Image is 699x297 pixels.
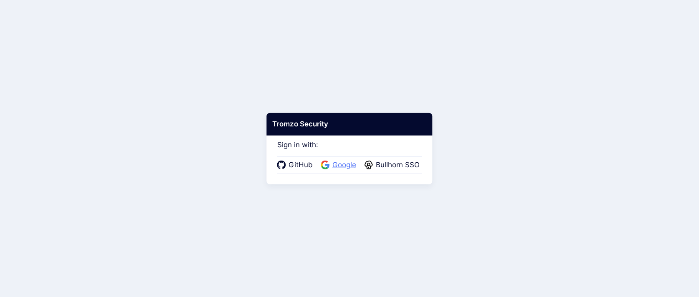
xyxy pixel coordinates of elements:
span: GitHub [286,160,315,171]
div: Sign in with: [277,129,422,174]
a: Google [321,160,359,171]
a: Bullhorn SSO [365,160,422,171]
a: GitHub [277,160,315,171]
span: Google [330,160,359,171]
span: Bullhorn SSO [373,160,422,171]
div: Tromzo Security [266,113,432,136]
